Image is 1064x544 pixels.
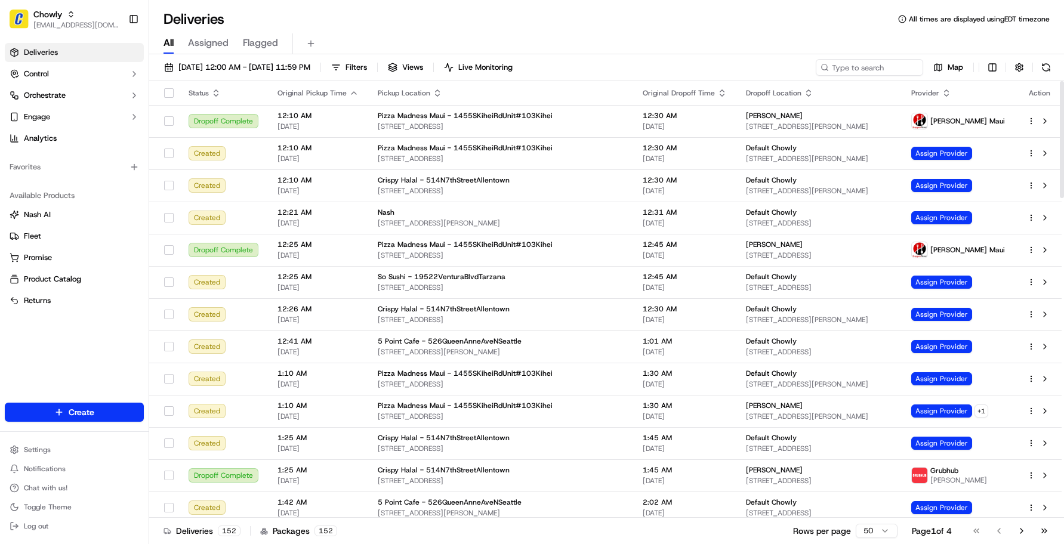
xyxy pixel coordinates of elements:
[912,525,952,537] div: Page 1 of 4
[378,218,624,228] span: [STREET_ADDRESS][PERSON_NAME]
[378,401,553,410] span: Pizza Madness Maui - 1455SKiheiRdUnit#103Kihei
[793,525,851,537] p: Rows per page
[643,476,727,486] span: [DATE]
[5,518,144,534] button: Log out
[24,112,50,122] span: Engage
[928,59,969,76] button: Map
[911,211,972,224] span: Assign Provider
[277,476,359,486] span: [DATE]
[5,157,144,177] div: Favorites
[5,205,144,224] button: Nash AI
[314,526,337,536] div: 152
[378,186,624,196] span: [STREET_ADDRESS]
[24,295,51,306] span: Returns
[816,59,923,76] input: Type to search
[218,526,240,536] div: 152
[5,227,144,246] button: Fleet
[277,336,359,346] span: 12:41 AM
[378,88,430,98] span: Pickup Location
[277,433,359,443] span: 1:25 AM
[24,274,81,285] span: Product Catalog
[277,122,359,131] span: [DATE]
[5,107,144,126] button: Engage
[643,401,727,410] span: 1:30 AM
[277,240,359,249] span: 12:25 AM
[643,208,727,217] span: 12:31 AM
[643,379,727,389] span: [DATE]
[930,475,987,485] span: [PERSON_NAME]
[378,476,624,486] span: [STREET_ADDRESS]
[746,272,797,282] span: Default Chowly
[912,242,927,258] img: logo-carousel.png
[746,283,892,292] span: [STREET_ADDRESS]
[911,437,972,450] span: Assign Provider
[909,14,1050,24] span: All times are displayed using EDT timezone
[746,465,803,475] span: [PERSON_NAME]
[378,283,624,292] span: [STREET_ADDRESS]
[643,251,727,260] span: [DATE]
[24,90,66,101] span: Orchestrate
[33,20,119,30] span: [EMAIL_ADDRESS][DOMAIN_NAME]
[643,111,727,120] span: 12:30 AM
[10,231,139,242] a: Fleet
[69,406,94,418] span: Create
[277,315,359,324] span: [DATE]
[439,59,518,76] button: Live Monitoring
[911,147,972,160] span: Assign Provider
[643,88,715,98] span: Original Dropoff Time
[643,412,727,421] span: [DATE]
[277,143,359,153] span: 12:10 AM
[378,154,624,163] span: [STREET_ADDRESS]
[378,369,553,378] span: Pizza Madness Maui - 1455SKiheiRdUnit#103Kihei
[24,69,49,79] span: Control
[746,175,797,185] span: Default Chowly
[277,88,347,98] span: Original Pickup Time
[24,445,51,455] span: Settings
[24,209,51,220] span: Nash AI
[974,404,988,418] button: +1
[178,62,310,73] span: [DATE] 12:00 AM - [DATE] 11:59 PM
[911,276,972,289] span: Assign Provider
[643,218,727,228] span: [DATE]
[277,272,359,282] span: 12:25 AM
[643,122,727,131] span: [DATE]
[277,175,359,185] span: 12:10 AM
[378,412,624,421] span: [STREET_ADDRESS]
[277,444,359,453] span: [DATE]
[10,274,139,285] a: Product Catalog
[746,143,797,153] span: Default Chowly
[643,175,727,185] span: 12:30 AM
[378,175,510,185] span: Crispy Halal - 514N7thStreetAllentown
[746,88,801,98] span: Dropoff Location
[746,497,797,507] span: Default Chowly
[10,209,139,220] a: Nash AI
[746,347,892,357] span: [STREET_ADDRESS]
[930,245,1005,255] span: [PERSON_NAME] Maui
[643,444,727,453] span: [DATE]
[277,186,359,196] span: [DATE]
[746,508,892,518] span: [STREET_ADDRESS]
[24,521,48,531] span: Log out
[378,304,510,314] span: Crispy Halal - 514N7thStreetAllentown
[24,231,41,242] span: Fleet
[24,502,72,512] span: Toggle Theme
[260,525,337,537] div: Packages
[643,315,727,324] span: [DATE]
[746,251,892,260] span: [STREET_ADDRESS]
[402,62,423,73] span: Views
[643,240,727,249] span: 12:45 AM
[5,64,144,84] button: Control
[277,508,359,518] span: [DATE]
[911,308,972,321] span: Assign Provider
[746,208,797,217] span: Default Chowly
[164,36,174,50] span: All
[1038,59,1054,76] button: Refresh
[643,283,727,292] span: [DATE]
[911,340,972,353] span: Assign Provider
[159,59,316,76] button: [DATE] 12:00 AM - [DATE] 11:59 PM
[277,369,359,378] span: 1:10 AM
[746,412,892,421] span: [STREET_ADDRESS][PERSON_NAME]
[948,62,963,73] span: Map
[643,336,727,346] span: 1:01 AM
[643,304,727,314] span: 12:30 AM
